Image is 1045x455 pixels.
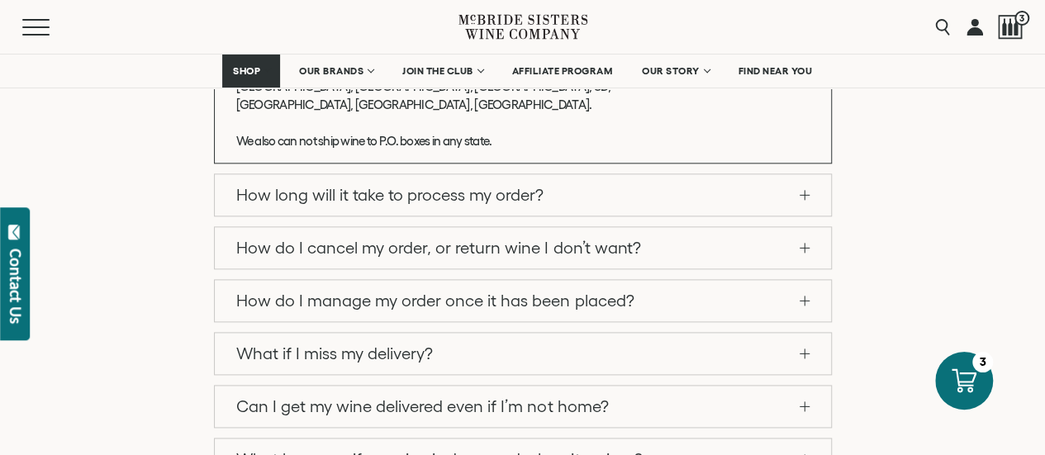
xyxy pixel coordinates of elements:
span: SHOP [233,65,261,77]
span: AFFILIATE PROGRAM [512,65,613,77]
a: SHOP [222,55,280,88]
a: How do I manage my order once it has been placed? [215,280,831,321]
a: How long will it take to process my order? [215,174,831,216]
div: Contact Us [7,249,24,324]
a: What if I miss my delivery? [215,333,831,374]
span: OUR BRANDS [299,65,363,77]
button: Mobile Menu Trigger [22,19,82,36]
a: OUR BRANDS [288,55,383,88]
span: JOIN THE CLUB [402,65,473,77]
a: AFFILIATE PROGRAM [501,55,624,88]
span: OUR STORY [642,65,700,77]
a: JOIN THE CLUB [392,55,493,88]
div: 3 [972,352,993,372]
span: FIND NEAR YOU [739,65,813,77]
a: OUR STORY [631,55,720,88]
a: FIND NEAR YOU [728,55,824,88]
a: Can I get my wine delivered even if I’m not home? [215,386,831,427]
a: How do I cancel my order, or return wine I don’t want? [215,227,831,268]
span: 3 [1014,11,1029,26]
